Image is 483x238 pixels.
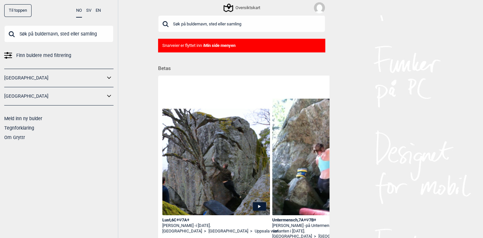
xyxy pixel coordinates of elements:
a: Om Gryttr [4,135,25,140]
div: Snarveier er flyttet inn i [158,39,325,53]
a: Meld inn ny bulder [4,116,42,121]
img: Joar pa Lust [162,109,270,215]
input: Søk på buldernavn, sted eller samling [4,25,114,42]
b: Min side menyen [204,43,235,48]
span: på Untermensch für kleiner mensch varianten i [DATE]. [272,223,371,233]
div: Oversiktskart [224,4,260,12]
button: EN [96,4,101,17]
span: Finn buldere med filtrering [16,51,71,60]
img: User fallback1 [314,2,325,13]
input: Søk på buldernavn, sted eller samling [158,15,325,32]
h1: Betas [158,61,329,72]
span: > [250,229,252,234]
a: Finn buldere med filtrering [4,51,114,60]
a: [GEOGRAPHIC_DATA] [4,91,105,101]
a: [GEOGRAPHIC_DATA] [208,229,248,234]
div: [PERSON_NAME] - [272,223,380,234]
span: Ψ [179,217,182,222]
button: NO [76,4,82,18]
span: i [DATE]. [196,223,211,228]
a: [GEOGRAPHIC_DATA] [162,229,202,234]
a: Uppsala väst [255,229,278,234]
img: Christina pa Untermensch [272,99,380,215]
span: Ψ [306,217,309,222]
a: Tegnforklaring [4,125,34,131]
div: Lust , 6C+ 7A+ [162,217,270,223]
span: > [204,229,206,234]
div: Til toppen [4,4,32,17]
div: Untermensch , 7A+ 7B+ [272,217,380,223]
button: SV [86,4,91,17]
a: [GEOGRAPHIC_DATA] [4,73,105,83]
div: [PERSON_NAME] - [162,223,270,229]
